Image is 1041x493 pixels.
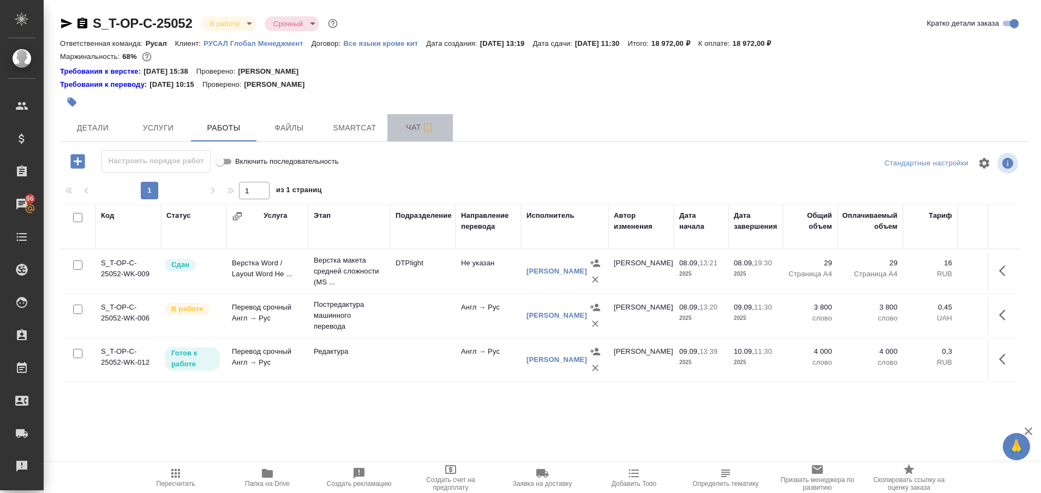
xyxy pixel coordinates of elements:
[204,38,312,47] a: РУСАЛ Глобал Менеджмент
[314,210,331,221] div: Этап
[171,259,189,270] p: Сдан
[608,252,674,290] td: [PERSON_NAME]
[963,357,1012,368] p: RUB
[95,296,161,335] td: S_T-OP-C-25052-WK-006
[276,183,322,199] span: из 1 страниц
[651,39,698,47] p: 18 972,00 ₽
[343,38,426,47] a: Все языки кроме кит
[533,39,575,47] p: Дата сдачи:
[175,39,204,47] p: Клиент:
[456,341,521,379] td: Англ → Рус
[698,39,733,47] p: К оплате:
[963,313,1012,324] p: UAH
[527,210,575,221] div: Исполнитель
[679,210,723,232] div: Дата начала
[60,66,143,77] a: Требования к верстке:
[132,121,184,135] span: Услуги
[328,121,381,135] span: Smartcat
[314,255,385,288] p: Верстка макета средней сложности (MS ...
[788,302,832,313] p: 3 800
[426,39,480,47] p: Дата создания:
[527,355,587,364] a: [PERSON_NAME]
[679,269,723,280] p: 2025
[882,155,971,172] div: split button
[1007,435,1026,458] span: 🙏
[343,39,426,47] p: Все языки кроме кит
[754,347,772,355] p: 11:30
[843,269,898,280] p: Страница А4
[244,79,313,90] p: [PERSON_NAME]
[263,121,315,135] span: Файлы
[456,296,521,335] td: Англ → Рус
[20,193,40,204] span: 96
[788,210,832,232] div: Общий объем
[314,299,385,332] p: Постредактура машинного перевода
[226,252,308,290] td: Верстка Word / Layout Word Не ...
[963,258,1012,269] p: 464
[265,16,319,31] div: В работе
[456,252,521,290] td: Не указан
[421,121,434,134] svg: Подписаться
[396,210,452,221] div: Подразделение
[908,313,952,324] p: UAH
[608,341,674,379] td: [PERSON_NAME]
[734,347,754,355] p: 10.09,
[527,267,587,275] a: [PERSON_NAME]
[699,303,717,311] p: 13:20
[204,39,312,47] p: РУСАЛ Глобал Менеджмент
[461,210,516,232] div: Направление перевода
[60,66,143,77] div: Нажми, чтобы открыть папку с инструкцией
[60,39,146,47] p: Ответственная команда:
[627,39,651,47] p: Итого:
[734,357,777,368] p: 2025
[908,357,952,368] p: RUB
[171,348,213,370] p: Готов к работе
[788,357,832,368] p: слово
[411,476,490,491] span: Создать счет на предоплату
[202,79,244,90] p: Проверено:
[587,316,603,332] button: Удалить
[3,191,41,218] a: 96
[679,303,699,311] p: 08.09,
[232,211,243,222] button: Сгруппировать
[76,17,89,30] button: Скопировать ссылку
[60,90,84,114] button: Добавить тэг
[908,302,952,313] p: 0,45
[164,258,221,272] div: Менеджер проверил работу исполнителя, передает ее на следующий этап
[207,19,243,28] button: В работе
[679,259,699,267] p: 08.09,
[60,52,122,61] p: Маржинальность:
[733,39,780,47] p: 18 972,00 ₽
[679,313,723,324] p: 2025
[754,303,772,311] p: 11:30
[843,302,898,313] p: 3 800
[326,16,340,31] button: Доп статусы указывают на важность/срочность заказа
[614,210,668,232] div: Автор изменения
[60,79,149,90] a: Требования к переводу:
[146,39,175,47] p: Русал
[679,347,699,355] p: 09.09,
[734,313,777,324] p: 2025
[927,18,999,29] span: Кратко детали заказа
[405,462,496,493] button: Создать счет на предоплату
[480,39,533,47] p: [DATE] 13:19
[680,462,771,493] button: Чтобы определение сработало, загрузи исходные файлы на странице "файлы" и привяжи проект в SmartCat
[963,302,1012,313] p: 1 710
[788,313,832,324] p: слово
[778,476,857,491] span: Призвать менеджера по развитию
[842,210,898,232] div: Оплачиваемый объем
[587,360,603,376] button: Удалить
[587,271,603,288] button: Удалить
[908,346,952,357] p: 0,3
[734,269,777,280] p: 2025
[734,259,754,267] p: 08.09,
[971,150,997,176] span: Настроить таблицу
[143,66,196,77] p: [DATE] 15:38
[226,341,308,379] td: Перевод срочный Англ → Рус
[67,121,119,135] span: Детали
[122,52,139,61] p: 68%
[101,210,114,221] div: Код
[734,210,777,232] div: Дата завершения
[734,303,754,311] p: 09.09,
[997,153,1020,174] span: Посмотреть информацию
